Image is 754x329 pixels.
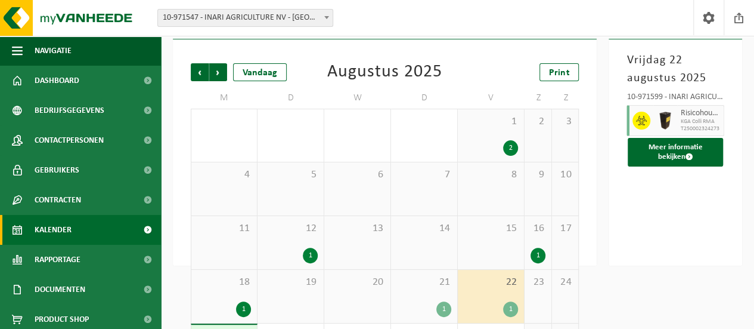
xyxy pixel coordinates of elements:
span: 10 [558,168,573,182]
span: KGA Colli RMA [680,118,721,125]
span: Risicohoudend medisch afval [680,109,721,118]
div: 2 [503,140,518,156]
span: 10-971547 - INARI AGRICULTURE NV - DEINZE [157,9,333,27]
span: 19 [263,276,318,289]
span: 21 [397,276,451,289]
div: 10-971599 - INARI AGRICULTURE NV - [GEOGRAPHIC_DATA] [626,93,724,105]
span: 15 [464,222,518,235]
span: 11 [197,222,251,235]
span: 23 [530,276,545,289]
span: 6 [330,168,384,182]
span: Print [549,68,569,78]
span: Contracten [35,185,81,215]
td: M [191,87,257,109]
h3: Vrijdag 22 augustus 2025 [626,51,724,87]
span: T250002324273 [680,125,721,133]
span: 22 [464,276,518,289]
td: Z [552,87,579,109]
span: 1 [464,115,518,128]
div: 1 [236,302,251,317]
span: Navigatie [35,36,72,66]
td: Z [525,87,552,109]
div: Vandaag [233,63,287,81]
span: Rapportage [35,245,80,275]
span: Documenten [35,275,85,305]
span: 10-971547 - INARI AGRICULTURE NV - DEINZE [158,10,333,26]
span: 14 [397,222,451,235]
span: 9 [530,168,545,182]
span: Gebruikers [35,155,79,185]
td: V [458,87,525,109]
div: 1 [503,302,518,317]
button: Meer informatie bekijken [628,138,723,167]
div: Augustus 2025 [327,63,442,81]
span: 24 [558,276,573,289]
span: Dashboard [35,66,79,96]
span: 20 [330,276,384,289]
span: Bedrijfsgegevens [35,96,104,125]
span: 7 [397,168,451,182]
span: 12 [263,222,318,235]
span: 13 [330,222,384,235]
span: 8 [464,168,518,182]
span: Vorige [191,63,209,81]
span: 17 [558,222,573,235]
div: 1 [303,248,318,263]
span: 16 [530,222,545,235]
span: Contactpersonen [35,125,104,155]
span: 5 [263,168,318,182]
td: W [324,87,391,109]
span: Kalender [35,215,72,245]
span: 3 [558,115,573,128]
div: 1 [436,302,451,317]
td: D [257,87,324,109]
span: 2 [530,115,545,128]
span: 4 [197,168,251,182]
span: 18 [197,276,251,289]
span: Volgende [209,63,227,81]
a: Print [539,63,579,81]
div: 1 [530,248,545,263]
td: D [391,87,458,109]
img: LP-SB-00060-HPE-51 [656,112,674,130]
